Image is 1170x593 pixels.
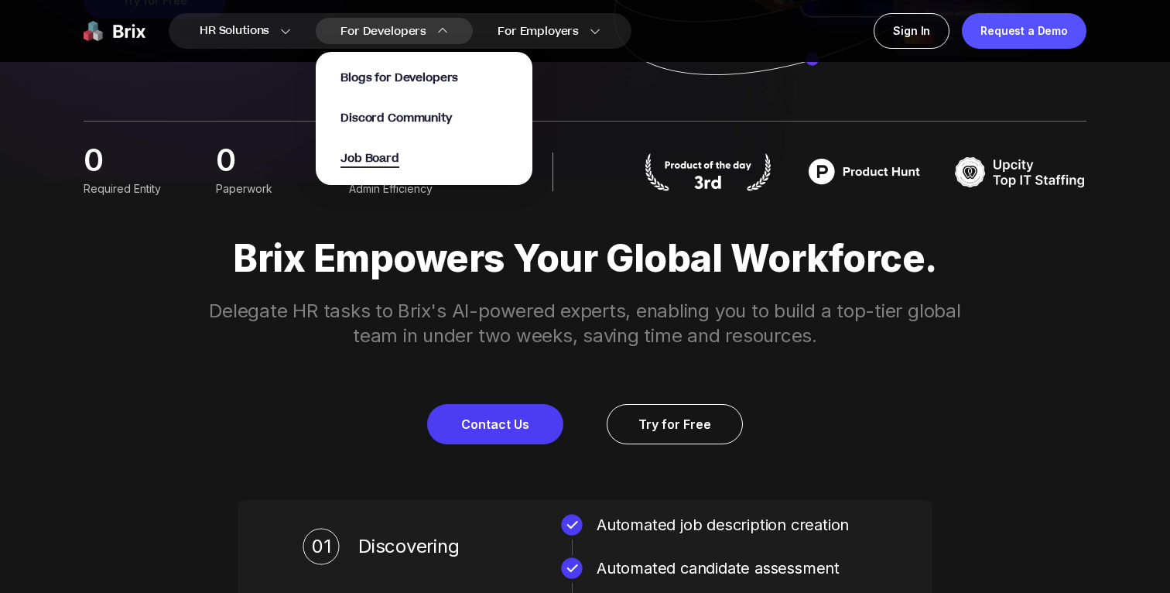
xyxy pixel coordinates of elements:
[607,404,743,444] a: Try for Free
[216,146,234,173] span: 0
[498,23,579,39] span: For Employers
[642,153,774,191] img: product hunt badge
[189,299,981,348] p: Delegate HR tasks to Brix's AI-powered experts, enabling you to build a top-tier global team in u...
[349,180,463,197] div: Admin Efficiency
[84,146,102,173] span: 0
[358,534,467,559] span: Discovering
[962,13,1086,49] a: Request a Demo
[340,109,451,126] a: Discord Community
[874,13,949,49] a: Sign In
[340,70,458,86] span: Blogs for Developers
[312,533,331,560] div: 01
[200,19,269,43] span: HR Solutions
[340,150,399,168] span: Job Board
[28,237,1142,280] p: Brix Empowers Your Global Workforce.
[340,23,426,39] span: For Developers
[340,110,451,126] span: Discord Community
[597,512,867,537] div: Automated job description creation
[84,180,197,197] div: Required Entity
[955,153,1086,191] img: TOP IT STAFFING
[340,69,458,86] a: Blogs for Developers
[597,556,867,581] div: Automated candidate assessment
[216,180,330,197] div: Paperwork
[340,149,399,166] a: Job Board
[799,153,930,191] img: product hunt badge
[427,404,563,444] a: Contact Us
